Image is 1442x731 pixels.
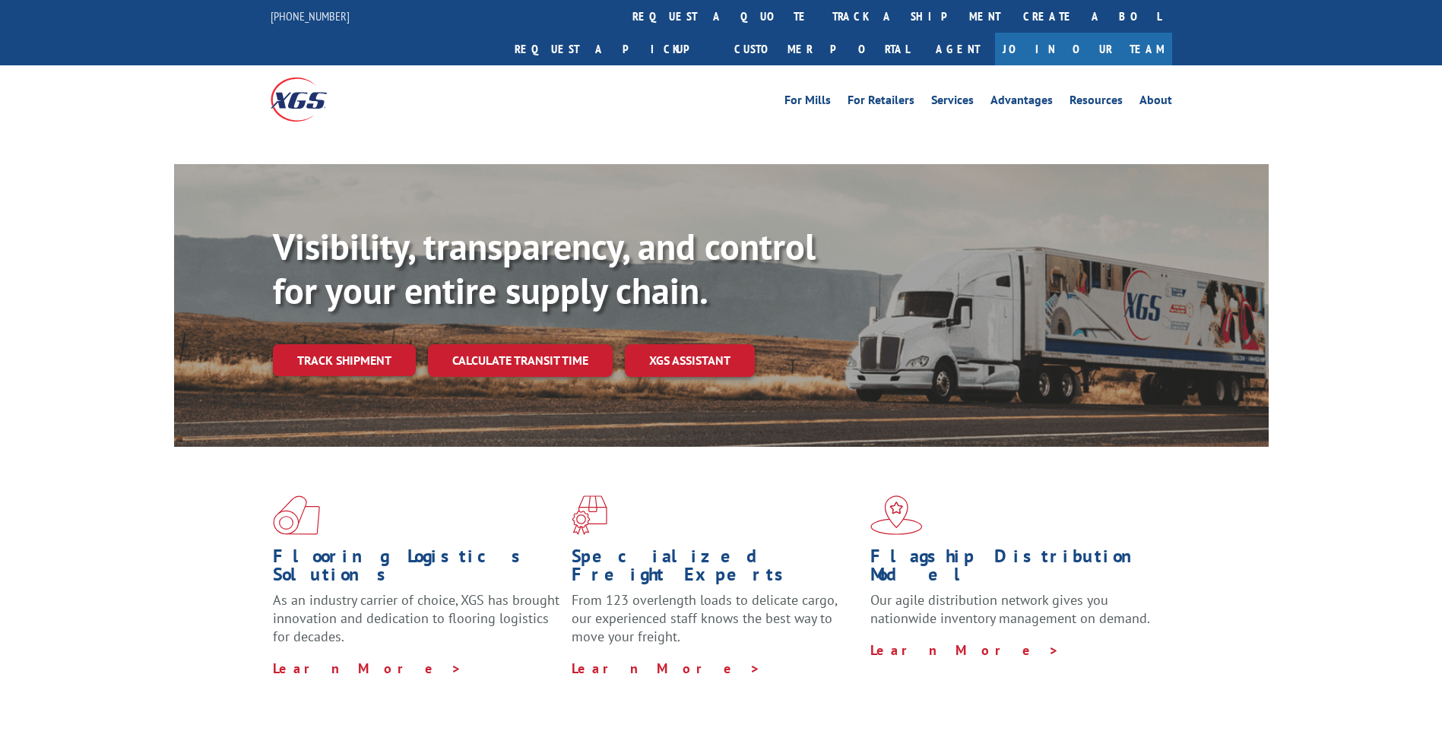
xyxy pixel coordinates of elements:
a: Advantages [990,94,1053,111]
h1: Flagship Distribution Model [870,547,1158,591]
span: Our agile distribution network gives you nationwide inventory management on demand. [870,591,1150,627]
a: Services [931,94,974,111]
a: Request a pickup [503,33,723,65]
a: Learn More > [870,641,1060,659]
span: As an industry carrier of choice, XGS has brought innovation and dedication to flooring logistics... [273,591,559,645]
a: Track shipment [273,344,416,376]
h1: Flooring Logistics Solutions [273,547,560,591]
a: For Retailers [848,94,914,111]
a: Resources [1070,94,1123,111]
img: xgs-icon-focused-on-flooring-red [572,495,607,535]
a: About [1139,94,1172,111]
a: Agent [921,33,995,65]
a: Calculate transit time [428,344,613,377]
img: xgs-icon-total-supply-chain-intelligence-red [273,495,320,535]
p: From 123 overlength loads to delicate cargo, our experienced staff knows the best way to move you... [572,591,859,659]
a: [PHONE_NUMBER] [271,8,350,24]
a: Learn More > [273,660,462,677]
img: xgs-icon-flagship-distribution-model-red [870,495,923,535]
a: Customer Portal [723,33,921,65]
h1: Specialized Freight Experts [572,547,859,591]
a: Learn More > [572,660,761,677]
a: For Mills [784,94,831,111]
a: XGS ASSISTANT [625,344,755,377]
a: Join Our Team [995,33,1172,65]
b: Visibility, transparency, and control for your entire supply chain. [273,223,816,314]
